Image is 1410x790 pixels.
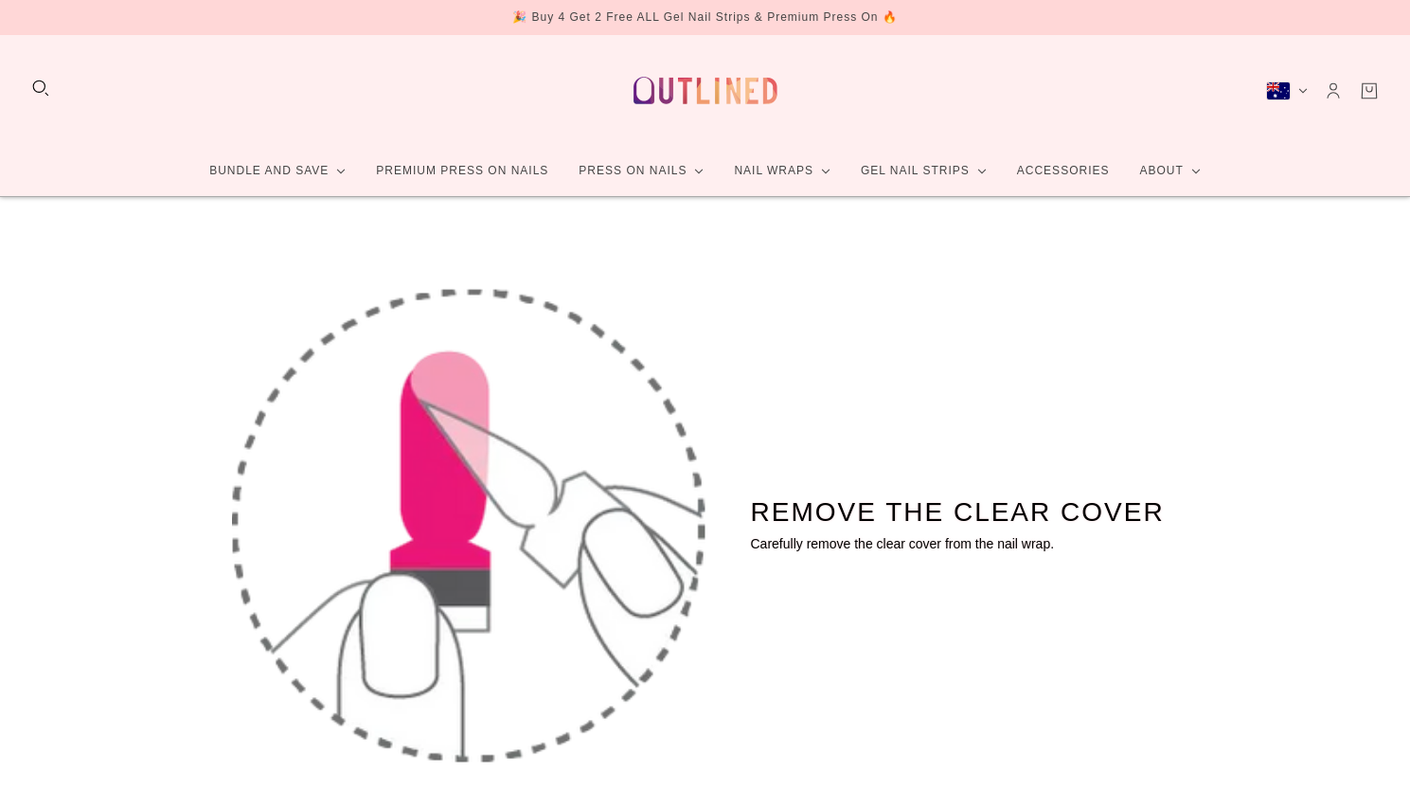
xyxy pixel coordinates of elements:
[1002,146,1125,196] a: Accessories
[751,495,1165,528] h2: Remove the clear cover
[30,78,51,99] button: Search
[1266,81,1308,100] button: Australia
[194,146,361,196] a: Bundle and Save
[719,146,846,196] a: Nail Wraps
[1359,81,1380,101] a: Cart
[751,534,1165,554] p: Carefully remove the clear cover from the nail wrap.
[563,146,719,196] a: Press On Nails
[846,146,1002,196] a: Gel Nail Strips
[512,8,898,27] div: 🎉 Buy 4 Get 2 Free ALL Gel Nail Strips & Premium Press On 🔥
[1323,81,1344,101] a: Account
[1124,146,1215,196] a: About
[622,50,789,131] a: Outlined
[361,146,563,196] a: Premium Press On Nails
[232,265,705,786] a: Remove the clear cover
